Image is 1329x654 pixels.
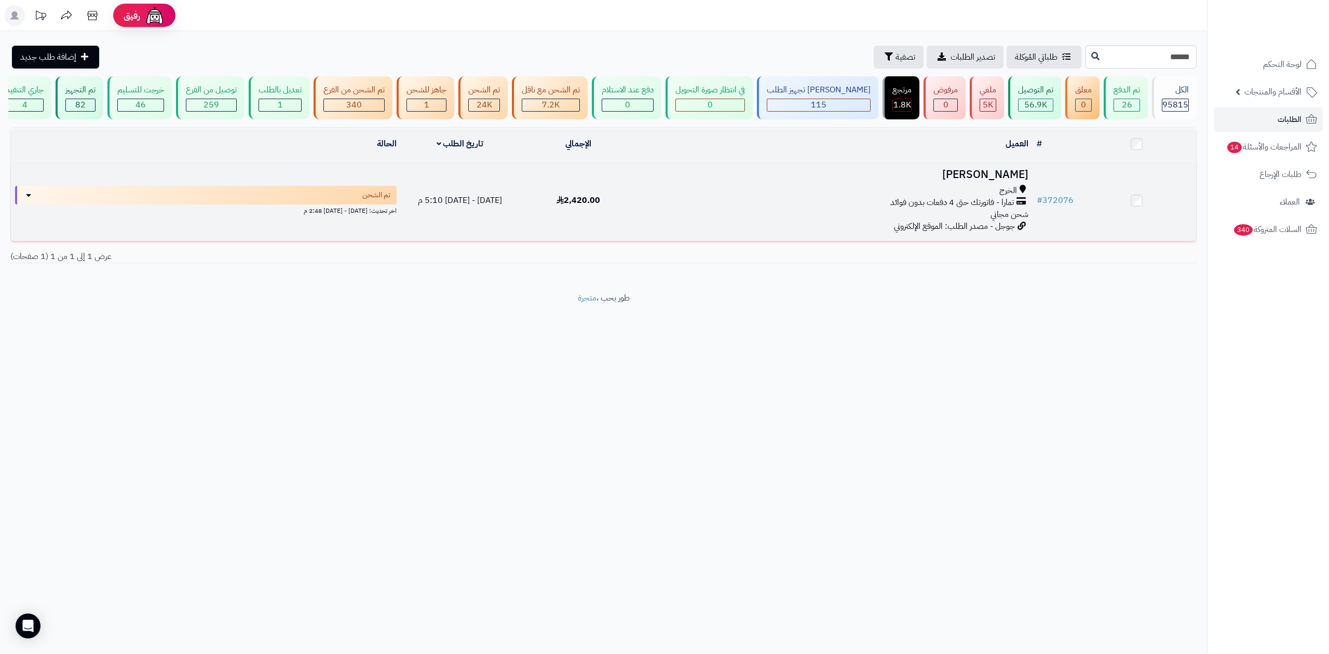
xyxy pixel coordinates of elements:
[1114,84,1140,96] div: تم الدفع
[3,251,604,263] div: عرض 1 إلى 1 من 1 (1 صفحات)
[1037,138,1042,150] a: #
[1006,76,1063,119] a: تم التوصيل 56.9K
[117,84,164,96] div: خرجت للتسليم
[811,99,826,111] span: 115
[22,99,28,111] span: 4
[921,76,968,119] a: مرفوض 0
[893,99,911,111] span: 1.8K
[542,99,560,111] span: 7.2K
[323,84,385,96] div: تم الشحن من الفرع
[1037,194,1042,207] span: #
[767,99,870,111] div: 115
[6,84,44,96] div: جاري التنفيذ
[204,99,219,111] span: 259
[75,99,86,111] span: 82
[934,99,957,111] div: 0
[1019,99,1053,111] div: 56865
[1214,217,1323,242] a: السلات المتروكة340
[1018,84,1053,96] div: تم التوصيل
[874,46,924,69] button: تصفية
[395,76,456,119] a: جاهز للشحن 1
[424,99,429,111] span: 1
[477,99,492,111] span: 24K
[1150,76,1199,119] a: الكل95815
[377,138,397,150] a: الحالة
[578,292,596,304] a: متجرة
[755,76,880,119] a: [PERSON_NAME] تجهيز الطلب 115
[951,51,995,63] span: تصدير الطلبات
[933,84,958,96] div: مرفوض
[144,5,165,26] img: ai-face.png
[456,76,510,119] a: تم الشحن 24K
[346,99,362,111] span: 340
[406,84,446,96] div: جاهز للشحن
[1063,76,1102,119] a: معلق 0
[407,99,446,111] div: 1
[1024,99,1047,111] span: 56.9K
[894,220,1015,233] span: جوجل - مصدر الطلب: الموقع الإلكتروني
[943,99,948,111] span: 0
[625,99,630,111] span: 0
[324,99,384,111] div: 340
[278,99,283,111] span: 1
[1214,162,1323,187] a: طلبات الإرجاع
[980,84,996,96] div: ملغي
[1263,57,1301,72] span: لوحة التحكم
[983,99,993,111] span: 5K
[1122,99,1132,111] span: 26
[1214,107,1323,132] a: الطلبات
[1081,99,1086,111] span: 0
[880,76,921,119] a: مرتجع 1.8K
[602,99,653,111] div: 0
[893,99,911,111] div: 1827
[1234,224,1253,236] span: 340
[124,9,140,22] span: رفيق
[65,84,96,96] div: تم التجهيز
[247,76,311,119] a: تعديل بالطلب 1
[565,138,591,150] a: الإجمالي
[1006,138,1028,150] a: العميل
[12,46,99,69] a: إضافة طلب جديد
[362,190,390,200] span: تم الشحن
[186,99,236,111] div: 259
[642,169,1028,181] h3: [PERSON_NAME]
[418,194,502,207] span: [DATE] - [DATE] 5:10 م
[105,76,174,119] a: خرجت للتسليم 46
[1102,76,1150,119] a: تم الدفع 26
[590,76,663,119] a: دفع عند الاستلام 0
[1076,99,1091,111] div: 0
[968,76,1006,119] a: ملغي 5K
[135,99,146,111] span: 46
[20,51,76,63] span: إضافة طلب جديد
[28,5,53,29] a: تحديثات المنصة
[510,76,590,119] a: تم الشحن مع ناقل 7.2K
[708,99,713,111] span: 0
[980,99,996,111] div: 4990
[892,84,912,96] div: مرتجع
[890,197,1014,209] span: تمارا - فاتورتك حتى 4 دفعات بدون فوائد
[676,99,744,111] div: 0
[259,99,301,111] div: 1
[1114,99,1140,111] div: 26
[118,99,164,111] div: 46
[1162,84,1189,96] div: الكل
[174,76,247,119] a: توصيل من الفرع 259
[767,84,871,96] div: [PERSON_NAME] تجهيز الطلب
[469,99,499,111] div: 24037
[602,84,654,96] div: دفع عند الاستلام
[1227,142,1242,153] span: 14
[896,51,915,63] span: تصفية
[66,99,95,111] div: 82
[1280,195,1300,209] span: العملاء
[259,84,302,96] div: تعديل بالطلب
[1007,46,1081,69] a: طلباتي المُوكلة
[1075,84,1092,96] div: معلق
[1037,194,1074,207] a: #372076
[557,194,600,207] span: 2,420.00
[1162,99,1188,111] span: 95815
[522,84,580,96] div: تم الشحن مع ناقل
[675,84,745,96] div: في انتظار صورة التحويل
[999,185,1017,197] span: الخرج
[1214,189,1323,214] a: العملاء
[16,614,40,638] div: Open Intercom Messenger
